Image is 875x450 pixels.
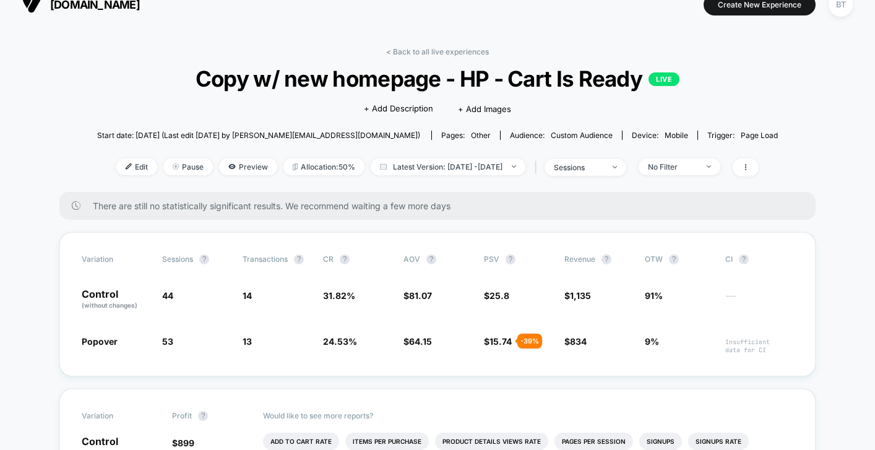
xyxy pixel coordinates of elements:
[484,254,499,264] span: PSV
[323,254,334,264] span: CR
[639,433,682,450] li: Signups
[199,254,209,264] button: ?
[243,254,288,264] span: Transactions
[293,163,298,170] img: rebalance
[489,336,512,347] span: 15.74
[82,301,137,309] span: (without changes)
[622,131,697,140] span: Device:
[489,290,509,301] span: 25.8
[725,254,793,264] span: CI
[172,438,194,448] span: $
[517,334,542,348] div: - 39 %
[725,292,793,310] span: ---
[82,254,150,264] span: Variation
[173,163,179,170] img: end
[707,165,711,168] img: end
[554,163,603,172] div: sessions
[426,254,436,264] button: ?
[512,165,516,168] img: end
[82,289,150,310] p: Control
[510,131,613,140] div: Audience:
[665,131,688,140] span: mobile
[645,254,713,264] span: OTW
[178,438,194,448] span: 899
[116,158,157,175] span: Edit
[82,336,118,347] span: Popover
[345,433,429,450] li: Items Per Purchase
[403,336,432,347] span: $
[645,290,663,301] span: 91%
[613,166,617,168] img: end
[294,254,304,264] button: ?
[739,254,749,264] button: ?
[323,336,357,347] span: 24.53 %
[484,336,512,347] span: $
[409,336,432,347] span: 64.15
[386,47,489,56] a: < Back to all live experiences
[648,162,697,171] div: No Filter
[649,72,679,86] p: LIVE
[551,131,613,140] span: Custom Audience
[403,254,420,264] span: AOV
[409,290,432,301] span: 81.07
[435,433,548,450] li: Product Details Views Rate
[219,158,277,175] span: Preview
[403,290,432,301] span: $
[371,158,525,175] span: Latest Version: [DATE] - [DATE]
[564,336,587,347] span: $
[323,290,355,301] span: 31.82 %
[564,254,595,264] span: Revenue
[172,411,192,420] span: Profit
[669,254,679,264] button: ?
[162,254,193,264] span: Sessions
[162,336,173,347] span: 53
[471,131,491,140] span: other
[93,201,791,211] span: There are still no statistically significant results. We recommend waiting a few more days
[243,290,252,301] span: 14
[131,66,744,92] span: Copy w/ new homepage - HP - Cart Is Ready
[97,131,420,140] span: Start date: [DATE] (Last edit [DATE] by [PERSON_NAME][EMAIL_ADDRESS][DOMAIN_NAME])
[458,104,511,114] span: + Add Images
[263,433,339,450] li: Add To Cart Rate
[163,158,213,175] span: Pause
[564,290,591,301] span: $
[283,158,364,175] span: Allocation: 50%
[126,163,132,170] img: edit
[380,163,387,170] img: calendar
[707,131,778,140] div: Trigger:
[484,290,509,301] span: $
[645,336,659,347] span: 9%
[441,131,491,140] div: Pages:
[532,158,545,176] span: |
[243,336,252,347] span: 13
[506,254,515,264] button: ?
[162,290,173,301] span: 44
[570,336,587,347] span: 834
[688,433,749,450] li: Signups Rate
[364,103,433,115] span: + Add Description
[263,411,794,420] p: Would like to see more reports?
[725,338,793,354] span: Insufficient data for CI
[82,411,150,421] span: Variation
[570,290,591,301] span: 1,135
[601,254,611,264] button: ?
[198,411,208,421] button: ?
[554,433,633,450] li: Pages Per Session
[340,254,350,264] button: ?
[741,131,778,140] span: Page Load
